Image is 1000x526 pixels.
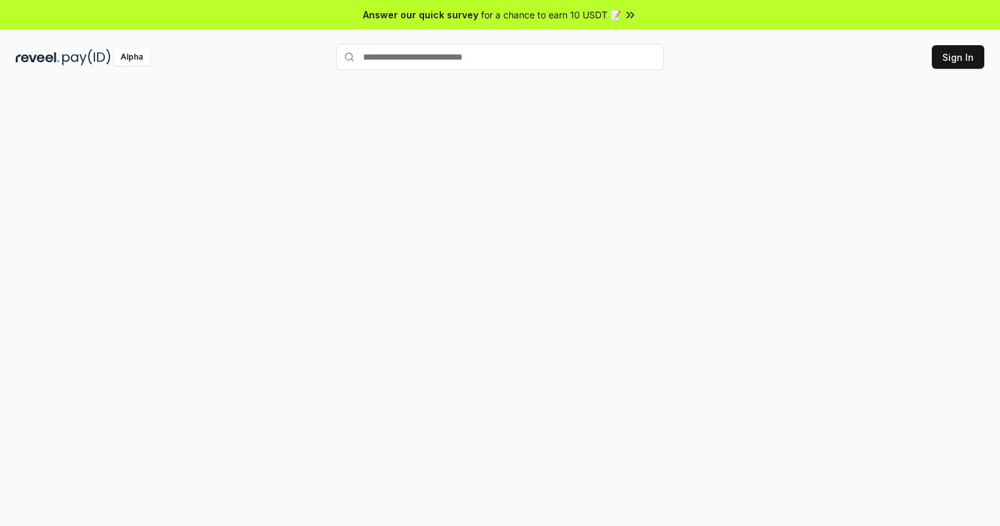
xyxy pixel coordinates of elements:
img: pay_id [62,49,111,66]
img: reveel_dark [16,49,60,66]
span: for a chance to earn 10 USDT 📝 [481,8,621,22]
span: Answer our quick survey [363,8,478,22]
button: Sign In [932,45,984,69]
div: Alpha [113,49,150,66]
